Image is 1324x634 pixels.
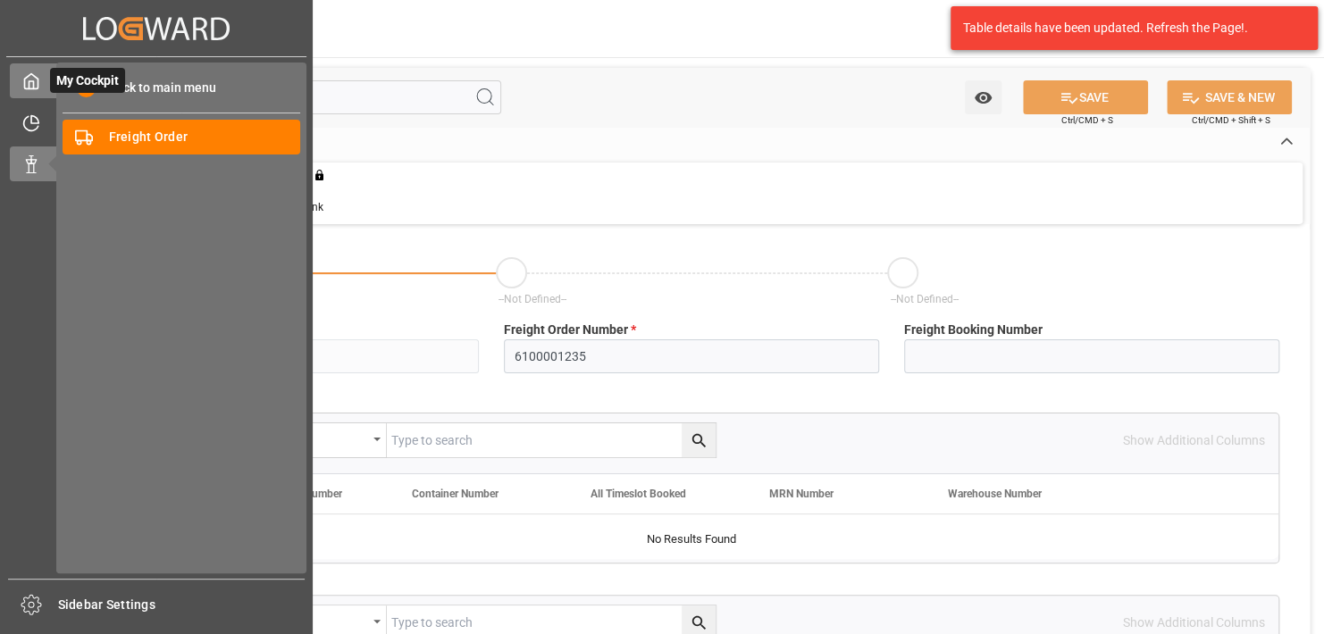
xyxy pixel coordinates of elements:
[591,488,686,500] span: All Timeslot Booked
[891,293,959,305] span: --Not Defined--
[504,321,636,339] span: Freight Order Number
[50,68,125,93] span: My Cockpit
[948,488,1042,500] span: Warehouse Number
[1023,80,1148,114] button: SAVE
[682,423,716,457] button: search button
[499,293,566,305] span: --Not Defined--
[1167,80,1292,114] button: SAVE & NEW
[10,63,303,98] a: My CockpitMy Cockpit
[262,427,367,447] div: Equals
[387,423,716,457] input: Type to search
[1192,113,1270,127] span: Ctrl/CMD + Shift + S
[10,104,303,139] a: Timeslot Management
[904,321,1043,339] span: Freight Booking Number
[262,609,367,630] div: Equals
[109,128,301,146] span: Freight Order
[63,120,300,154] a: Freight Order
[769,488,834,500] span: MRN Number
[58,596,306,614] span: Sidebar Settings
[253,423,387,457] button: open menu
[96,79,216,97] span: Back to main menu
[412,488,499,500] span: Container Number
[963,19,1292,38] div: Table details have been updated. Refresh the Page!.
[1061,113,1113,127] span: Ctrl/CMD + S
[965,80,1001,114] button: open menu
